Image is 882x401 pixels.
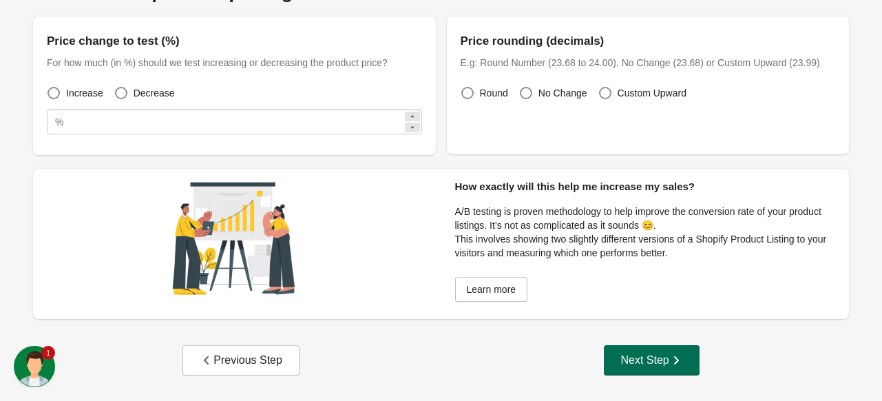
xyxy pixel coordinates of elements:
[14,346,58,387] iframe: chat widget
[461,56,836,70] div: E.g: Round Number (23.68 to 24.00). No Change (23.68) or Custom Upward (23.99)
[200,353,282,367] div: Previous Step
[538,86,587,100] span: No Change
[467,284,516,295] span: Learn more
[47,30,422,52] div: Price change to test (%)
[55,114,63,130] div: %
[455,232,841,260] p: This involves showing two slightly different versions of a Shopify Product Listing to your visito...
[618,86,686,100] span: Custom Upward
[455,277,528,302] a: Learn more
[461,30,836,52] div: Price rounding (decimals)
[455,205,841,232] p: A/B testing is proven methodology to help improve the conversion rate of your product listings. I...
[134,86,175,100] span: Decrease
[47,56,422,70] div: For how much (in %) should we test increasing or decreasing the product price?
[480,86,508,100] span: Round
[182,345,300,376] button: Previous Step
[455,169,841,205] div: How exactly will this help me increase my sales?
[66,86,103,100] span: Increase
[620,353,682,367] div: Next Step
[604,345,699,376] button: Next Step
